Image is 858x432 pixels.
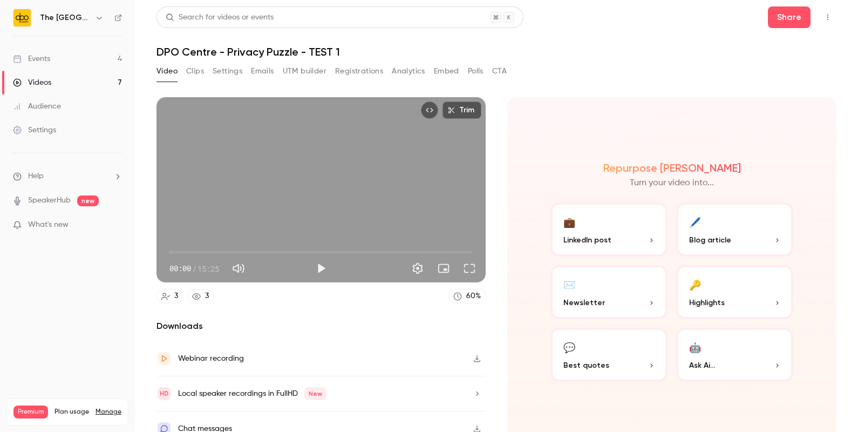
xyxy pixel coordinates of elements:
div: ✉️ [563,276,575,293]
div: 💬 [563,339,575,355]
button: 🤖Ask Ai... [676,328,793,382]
div: 🔑 [689,276,701,293]
div: Audience [13,101,61,112]
h1: DPO Centre - Privacy Puzzle - TEST 1 [156,45,836,58]
div: 🖊️ [689,213,701,230]
button: Emails [251,63,274,80]
div: Search for videos or events [166,12,274,23]
div: Local speaker recordings in FullHD [178,387,326,400]
div: 🤖 [689,339,701,355]
span: Best quotes [563,360,609,371]
button: ✉️Newsletter [550,265,668,319]
div: 3 [205,291,209,302]
h2: Repurpose [PERSON_NAME] [603,161,741,174]
span: Ask Ai... [689,360,715,371]
button: 💬Best quotes [550,328,668,382]
button: Trim [442,102,481,119]
button: 🖊️Blog article [676,202,793,256]
span: Plan usage [55,408,89,416]
button: 🔑Highlights [676,265,793,319]
span: New [304,387,326,400]
button: Settings [213,63,242,80]
button: Embed video [421,102,438,119]
span: 00:00 [169,263,191,274]
div: 60 % [466,291,481,302]
div: Events [13,53,50,64]
div: 00:00 [169,263,219,274]
button: Turn on miniplayer [433,258,454,279]
button: Embed [434,63,459,80]
button: Full screen [459,258,480,279]
span: new [77,195,99,206]
span: / [192,263,196,274]
div: 💼 [563,213,575,230]
img: The DPO Centre [13,9,31,26]
h2: Downloads [156,320,486,333]
li: help-dropdown-opener [13,171,122,182]
span: 15:25 [198,263,219,274]
p: Turn your video into... [630,177,714,190]
button: Registrations [335,63,383,80]
a: SpeakerHub [28,195,71,206]
button: Polls [468,63,484,80]
button: CTA [492,63,507,80]
a: 3 [156,289,183,303]
a: 60% [448,289,486,303]
span: Blog article [689,234,731,246]
a: 3 [187,289,214,303]
span: Premium [13,406,48,418]
button: 💼LinkedIn post [550,202,668,256]
button: Clips [186,63,204,80]
button: Top Bar Actions [819,9,836,26]
button: Video [156,63,178,80]
button: Play [310,258,332,279]
span: Help [28,171,44,182]
div: Videos [13,77,51,88]
iframe: Noticeable Trigger [109,220,122,230]
div: 3 [174,291,178,302]
button: Share [768,6,811,28]
span: Newsletter [563,297,605,308]
a: Manage [96,408,121,416]
button: Settings [407,258,428,279]
button: Analytics [392,63,425,80]
h6: The [GEOGRAPHIC_DATA] [40,12,91,23]
span: LinkedIn post [563,234,611,246]
div: Settings [13,125,56,136]
button: Mute [228,258,249,279]
span: Highlights [689,297,725,308]
div: Webinar recording [178,352,244,365]
span: What's new [28,219,69,231]
button: UTM builder [283,63,326,80]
